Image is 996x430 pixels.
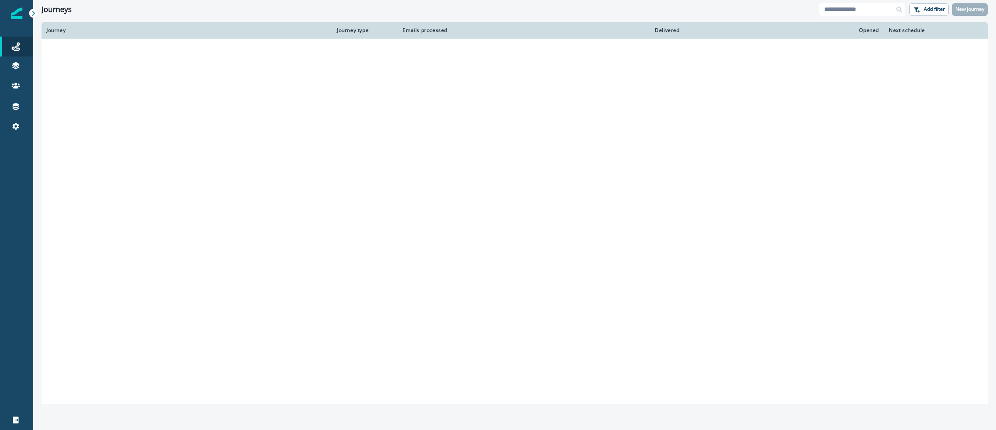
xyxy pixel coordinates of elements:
div: Opened [690,27,879,34]
div: Delivered [457,27,680,34]
button: Add filter [909,3,949,16]
p: Add filter [924,6,945,12]
p: New journey [955,6,984,12]
div: Journey [46,27,327,34]
div: Next schedule [889,27,962,34]
button: New journey [952,3,988,16]
div: Emails processed [399,27,447,34]
h1: Journeys [41,5,72,14]
img: Inflection [11,7,22,19]
div: Journey type [337,27,389,34]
